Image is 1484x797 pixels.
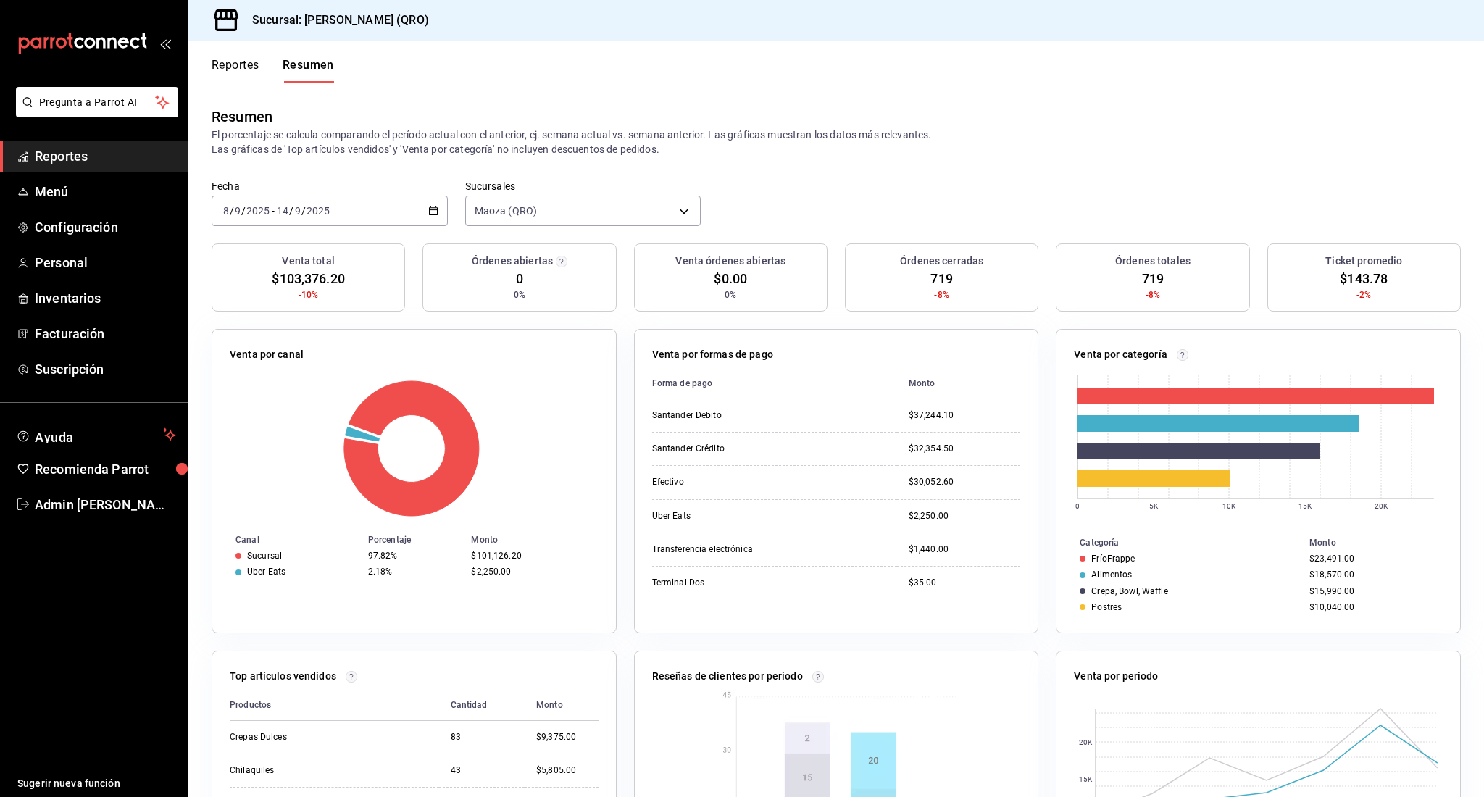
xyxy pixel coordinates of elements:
[39,95,156,110] span: Pregunta a Parrot AI
[212,128,1461,157] p: El porcentaje se calcula comparando el período actual con el anterior, ej. semana actual vs. sema...
[10,105,178,120] a: Pregunta a Parrot AI
[35,359,176,379] span: Suscripción
[1309,602,1437,612] div: $10,040.00
[1091,602,1122,612] div: Postres
[299,288,319,301] span: -10%
[1074,669,1158,684] p: Venta por periodo
[652,577,797,589] div: Terminal Dos
[368,567,460,577] div: 2.18%
[35,217,176,237] span: Configuración
[241,205,246,217] span: /
[897,368,1021,399] th: Monto
[230,764,375,777] div: Chilaquiles
[652,443,797,455] div: Santander Crédito
[909,510,1021,522] div: $2,250.00
[272,205,275,217] span: -
[1056,535,1304,551] th: Categoría
[1222,502,1236,510] text: 10K
[212,532,362,548] th: Canal
[230,205,234,217] span: /
[725,288,736,301] span: 0%
[1079,775,1093,783] text: 15K
[909,577,1021,589] div: $35.00
[16,87,178,117] button: Pregunta a Parrot AI
[247,551,282,561] div: Sucursal
[1142,269,1164,288] span: 719
[35,495,176,514] span: Admin [PERSON_NAME]
[1309,586,1437,596] div: $15,990.00
[675,254,785,269] h3: Venta órdenes abiertas
[35,182,176,201] span: Menú
[1309,554,1437,564] div: $23,491.00
[35,146,176,166] span: Reportes
[652,409,797,422] div: Santander Debito
[1091,569,1132,580] div: Alimentos
[1146,288,1160,301] span: -8%
[909,443,1021,455] div: $32,354.50
[241,12,429,29] h3: Sucursal: [PERSON_NAME] (QRO)
[465,181,701,191] label: Sucursales
[35,426,157,443] span: Ayuda
[652,368,897,399] th: Forma de pago
[1075,502,1080,510] text: 0
[909,409,1021,422] div: $37,244.10
[1304,535,1460,551] th: Monto
[212,106,272,128] div: Resumen
[247,567,285,577] div: Uber Eats
[536,731,599,743] div: $9,375.00
[17,776,176,791] span: Sugerir nueva función
[272,269,344,288] span: $103,376.20
[282,254,334,269] h3: Venta total
[276,205,289,217] input: --
[1115,254,1191,269] h3: Órdenes totales
[525,690,599,721] th: Monto
[212,58,334,83] div: navigation tabs
[909,476,1021,488] div: $30,052.60
[934,288,949,301] span: -8%
[35,324,176,343] span: Facturación
[1149,502,1159,510] text: 5K
[472,254,553,269] h3: Órdenes abiertas
[652,347,773,362] p: Venta por formas de pago
[1309,569,1437,580] div: $18,570.00
[294,205,301,217] input: --
[1298,502,1312,510] text: 15K
[1340,269,1388,288] span: $143.78
[306,205,330,217] input: ----
[1074,347,1167,362] p: Venta por categoría
[246,205,270,217] input: ----
[230,690,439,721] th: Productos
[212,181,448,191] label: Fecha
[471,551,592,561] div: $101,126.20
[652,543,797,556] div: Transferencia electrónica
[471,567,592,577] div: $2,250.00
[475,204,537,218] span: Maoza (QRO)
[514,288,525,301] span: 0%
[1091,554,1135,564] div: FríoFrappe
[451,731,514,743] div: 83
[652,669,803,684] p: Reseñas de clientes por periodo
[289,205,293,217] span: /
[234,205,241,217] input: --
[35,253,176,272] span: Personal
[1091,586,1167,596] div: Crepa, Bowl, Waffle
[368,551,460,561] div: 97.82%
[362,532,466,548] th: Porcentaje
[283,58,334,83] button: Resumen
[439,690,525,721] th: Cantidad
[1079,738,1093,746] text: 20K
[1356,288,1371,301] span: -2%
[212,58,259,83] button: Reportes
[35,288,176,308] span: Inventarios
[451,764,514,777] div: 43
[1325,254,1402,269] h3: Ticket promedio
[222,205,230,217] input: --
[652,476,797,488] div: Efectivo
[714,269,747,288] span: $0.00
[230,669,336,684] p: Top artículos vendidos
[536,764,599,777] div: $5,805.00
[159,38,171,49] button: open_drawer_menu
[230,731,375,743] div: Crepas Dulces
[35,459,176,479] span: Recomienda Parrot
[900,254,983,269] h3: Órdenes cerradas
